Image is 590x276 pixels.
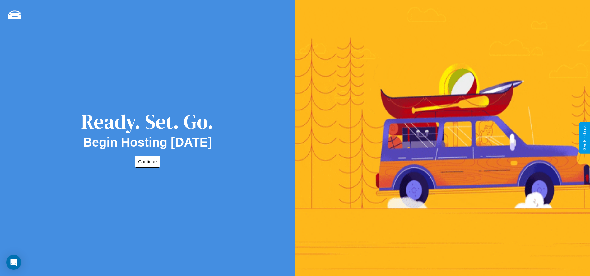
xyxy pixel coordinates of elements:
div: Open Intercom Messenger [6,255,21,270]
div: Ready. Set. Go. [81,108,214,135]
h2: Begin Hosting [DATE] [83,135,212,149]
div: Give Feedback [583,125,587,151]
button: Continue [135,156,160,168]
